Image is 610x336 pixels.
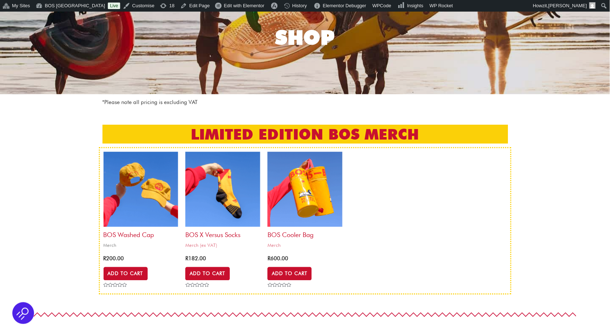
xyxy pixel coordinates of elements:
[104,152,178,251] a: BOS Washed CapMerch
[268,152,342,251] a: BOS Cooler bagMerch
[104,255,124,262] bdi: 200.00
[185,255,206,262] bdi: 182.00
[185,267,230,280] a: Select options for “BOS x Versus Socks”
[104,152,178,227] img: bos cap
[268,242,342,248] span: Merch
[224,3,265,8] span: Edit with Elementor
[185,227,260,239] h2: BOS x Versus Socks
[185,152,260,227] img: bos x versus socks
[268,255,270,262] span: R
[275,28,335,47] div: SHOP
[102,125,508,144] h2: LIMITED EDITION BOS MERCH
[104,242,178,248] span: Merch
[407,3,424,8] span: Insights
[185,242,260,248] span: Merch (ex VAT)
[185,152,260,251] a: BOS x Versus SocksMerch (ex VAT)
[104,255,106,262] span: R
[268,227,342,239] h2: BOS Cooler bag
[104,267,148,280] a: Add to cart: “BOS Washed Cap”
[185,255,188,262] span: R
[104,227,178,239] h2: BOS Washed Cap
[102,98,508,107] p: *Please note all pricing is excluding VAT
[268,255,288,262] bdi: 600.00
[268,267,312,280] a: Add to cart: “BOS Cooler bag”
[268,152,342,227] img: bos cooler bag
[108,3,120,9] a: Live
[548,3,587,8] span: [PERSON_NAME]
